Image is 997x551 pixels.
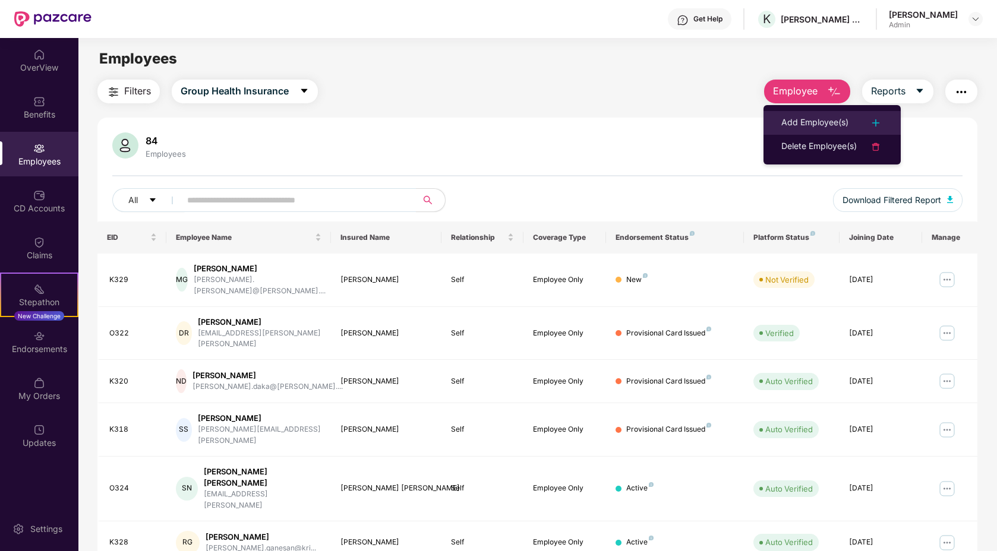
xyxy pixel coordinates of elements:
img: svg+xml;base64,PHN2ZyB4bWxucz0iaHR0cDovL3d3dy53My5vcmcvMjAwMC9zdmciIHdpZHRoPSI4IiBoZWlnaHQ9IjgiIH... [690,231,695,236]
th: EID [97,221,166,254]
div: [PERSON_NAME] [193,370,343,381]
div: SS [176,418,192,442]
th: Employee Name [166,221,332,254]
img: svg+xml;base64,PHN2ZyB4bWxucz0iaHR0cDovL3d3dy53My5vcmcvMjAwMC9zdmciIHdpZHRoPSI4IiBoZWlnaHQ9IjgiIH... [706,423,711,427]
img: svg+xml;base64,PHN2ZyB4bWxucz0iaHR0cDovL3d3dy53My5vcmcvMjAwMC9zdmciIHdpZHRoPSI4IiBoZWlnaHQ9IjgiIH... [649,536,654,540]
img: svg+xml;base64,PHN2ZyBpZD0iSG9tZSIgeG1sbnM9Imh0dHA6Ly93d3cudzMub3JnLzIwMDAvc3ZnIiB3aWR0aD0iMjAiIG... [33,49,45,61]
img: New Pazcare Logo [14,11,92,27]
img: manageButton [938,479,957,498]
span: caret-down [915,86,925,97]
img: svg+xml;base64,PHN2ZyB4bWxucz0iaHR0cDovL3d3dy53My5vcmcvMjAwMC9zdmciIHhtbG5zOnhsaW5rPSJodHRwOi8vd3... [112,132,138,159]
div: Auto Verified [765,375,813,387]
div: [PERSON_NAME].daka@[PERSON_NAME].... [193,381,343,392]
div: K320 [109,376,157,387]
img: svg+xml;base64,PHN2ZyBpZD0iQ2xhaW0iIHhtbG5zPSJodHRwOi8vd3d3LnczLm9yZy8yMDAwL3N2ZyIgd2lkdGg9IjIwIi... [33,236,45,248]
div: [EMAIL_ADDRESS][PERSON_NAME][PERSON_NAME] [198,328,321,350]
div: [DATE] [849,328,913,339]
div: [PERSON_NAME].[PERSON_NAME]@[PERSON_NAME].... [194,274,326,297]
div: Not Verified [765,274,809,286]
div: [DATE] [849,424,913,435]
div: Auto Verified [765,483,813,495]
img: svg+xml;base64,PHN2ZyBpZD0iU2V0dGluZy0yMHgyMCIgeG1sbnM9Imh0dHA6Ly93d3cudzMub3JnLzIwMDAvc3ZnIiB3aW... [12,523,24,535]
div: New Challenge [14,311,64,321]
div: Auto Verified [765,536,813,548]
img: svg+xml;base64,PHN2ZyBpZD0iQ0RfQWNjb3VudHMiIGRhdGEtbmFtZT0iQ0QgQWNjb3VudHMiIHhtbG5zPSJodHRwOi8vd3... [33,189,45,201]
div: O322 [109,328,157,339]
img: svg+xml;base64,PHN2ZyBpZD0iRW5kb3JzZW1lbnRzIiB4bWxucz0iaHR0cDovL3d3dy53My5vcmcvMjAwMC9zdmciIHdpZH... [33,330,45,342]
button: Allcaret-down [112,188,185,212]
div: [PERSON_NAME] [198,413,321,424]
img: svg+xml;base64,PHN2ZyBpZD0iVXBkYXRlZCIgeG1sbnM9Imh0dHA6Ly93d3cudzMub3JnLzIwMDAvc3ZnIiB3aWR0aD0iMj... [33,424,45,436]
div: ND [176,369,187,393]
img: svg+xml;base64,PHN2ZyB4bWxucz0iaHR0cDovL3d3dy53My5vcmcvMjAwMC9zdmciIHdpZHRoPSIyNCIgaGVpZ2h0PSIyNC... [869,116,883,130]
span: Download Filtered Report [843,194,941,207]
img: svg+xml;base64,PHN2ZyB4bWxucz0iaHR0cDovL3d3dy53My5vcmcvMjAwMC9zdmciIHdpZHRoPSI4IiBoZWlnaHQ9IjgiIH... [643,273,648,278]
div: Employees [143,149,188,159]
img: svg+xml;base64,PHN2ZyB4bWxucz0iaHR0cDovL3d3dy53My5vcmcvMjAwMC9zdmciIHhtbG5zOnhsaW5rPSJodHRwOi8vd3... [827,85,841,99]
span: EID [107,233,148,242]
span: Employee Name [176,233,313,242]
span: search [416,195,439,205]
div: Self [451,483,515,494]
img: svg+xml;base64,PHN2ZyB4bWxucz0iaHR0cDovL3d3dy53My5vcmcvMjAwMC9zdmciIHdpZHRoPSIyNCIgaGVpZ2h0PSIyNC... [869,140,883,154]
div: DR [176,321,192,345]
div: Add Employee(s) [781,116,848,130]
div: K329 [109,274,157,286]
img: svg+xml;base64,PHN2ZyB4bWxucz0iaHR0cDovL3d3dy53My5vcmcvMjAwMC9zdmciIHdpZHRoPSIyMSIgaGVpZ2h0PSIyMC... [33,283,45,295]
span: K [763,12,771,26]
button: Employee [764,80,850,103]
img: svg+xml;base64,PHN2ZyB4bWxucz0iaHR0cDovL3d3dy53My5vcmcvMjAwMC9zdmciIHdpZHRoPSIyNCIgaGVpZ2h0PSIyNC... [954,85,968,99]
div: [PERSON_NAME] [198,316,321,328]
div: Provisional Card Issued [626,328,711,339]
div: [DATE] [849,537,913,548]
div: SN [176,477,198,501]
img: svg+xml;base64,PHN2ZyBpZD0iSGVscC0zMngzMiIgeG1sbnM9Imh0dHA6Ly93d3cudzMub3JnLzIwMDAvc3ZnIiB3aWR0aD... [677,14,689,26]
img: manageButton [938,270,957,289]
div: Active [626,537,654,548]
div: Get Help [693,14,722,24]
span: caret-down [149,196,157,205]
div: Admin [889,20,958,30]
div: New [626,274,648,286]
img: svg+xml;base64,PHN2ZyB4bWxucz0iaHR0cDovL3d3dy53My5vcmcvMjAwMC9zdmciIHdpZHRoPSI4IiBoZWlnaHQ9IjgiIH... [706,375,711,379]
span: All [128,194,138,207]
div: Self [451,537,515,548]
span: Employees [99,50,177,67]
div: [PERSON_NAME] [PERSON_NAME] [340,483,431,494]
img: svg+xml;base64,PHN2ZyB4bWxucz0iaHR0cDovL3d3dy53My5vcmcvMjAwMC9zdmciIHdpZHRoPSIyNCIgaGVpZ2h0PSIyNC... [106,85,121,99]
img: svg+xml;base64,PHN2ZyB4bWxucz0iaHR0cDovL3d3dy53My5vcmcvMjAwMC9zdmciIHdpZHRoPSI4IiBoZWlnaHQ9IjgiIH... [649,482,654,487]
div: Employee Only [533,537,597,548]
div: [PERSON_NAME] [340,537,431,548]
div: Employee Only [533,424,597,435]
div: [PERSON_NAME] [340,274,431,286]
span: Filters [124,84,151,99]
div: Provisional Card Issued [626,424,711,435]
span: Employee [773,84,818,99]
img: svg+xml;base64,PHN2ZyBpZD0iRHJvcGRvd24tMzJ4MzIiIHhtbG5zPSJodHRwOi8vd3d3LnczLm9yZy8yMDAwL3N2ZyIgd2... [971,14,980,24]
div: [PERSON_NAME] [340,424,431,435]
span: Relationship [451,233,506,242]
img: svg+xml;base64,PHN2ZyBpZD0iTXlfT3JkZXJzIiBkYXRhLW5hbWU9Ik15IE9yZGVycyIgeG1sbnM9Imh0dHA6Ly93d3cudz... [33,377,45,389]
th: Insured Name [331,221,441,254]
div: Employee Only [533,376,597,387]
span: Group Health Insurance [181,84,289,99]
div: [PERSON_NAME] [206,531,316,543]
img: svg+xml;base64,PHN2ZyBpZD0iQmVuZWZpdHMiIHhtbG5zPSJodHRwOi8vd3d3LnczLm9yZy8yMDAwL3N2ZyIgd2lkdGg9Ij... [33,96,45,107]
button: Download Filtered Report [833,188,963,212]
div: O324 [109,483,157,494]
div: [EMAIL_ADDRESS][PERSON_NAME] [204,489,322,511]
div: [PERSON_NAME] ADVISORS PRIVATE LIMITED [781,14,864,25]
button: Reportscaret-down [862,80,933,103]
div: Self [451,328,515,339]
span: Reports [871,84,905,99]
div: Provisional Card Issued [626,376,711,387]
div: Employee Only [533,328,597,339]
div: 84 [143,135,188,147]
div: Settings [27,523,66,535]
div: Employee Only [533,274,597,286]
img: svg+xml;base64,PHN2ZyB4bWxucz0iaHR0cDovL3d3dy53My5vcmcvMjAwMC9zdmciIHdpZHRoPSI4IiBoZWlnaHQ9IjgiIH... [706,327,711,331]
div: [PERSON_NAME][EMAIL_ADDRESS][PERSON_NAME] [198,424,321,446]
img: manageButton [938,420,957,439]
th: Coverage Type [523,221,606,254]
div: Self [451,376,515,387]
